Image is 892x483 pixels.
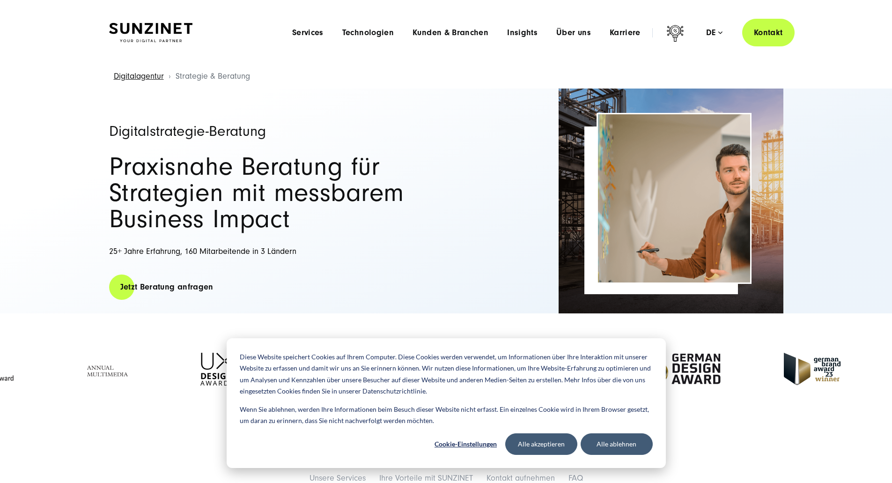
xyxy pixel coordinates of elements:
[559,89,783,313] img: Full-Service Digitalagentur SUNZINET - Strategieberatung_2
[240,404,653,427] p: Wenn Sie ablehnen, werden Ihre Informationen beim Besuch dieser Website nicht erfasst. Ein einzel...
[784,353,840,385] img: German Brand Award 2023 Winner - fullservice digital agentur SUNZINET
[176,71,250,81] span: Strategie & Beratung
[568,473,583,483] a: FAQ
[109,154,437,232] h2: Praxisnahe Beratung für Strategien mit messbarem Business Impact
[742,19,795,46] a: Kontakt
[200,353,233,386] img: UX-Design-Awards - fullservice digital agentur SUNZINET
[644,353,721,385] img: German-Design-Award - fullservice digital agentur SUNZINET
[292,28,324,37] a: Services
[556,28,591,37] a: Über uns
[109,23,192,43] img: SUNZINET Full Service Digital Agentur
[109,124,437,139] h1: Digitalstrategie-Beratung
[413,28,488,37] a: Kunden & Branchen
[342,28,394,37] a: Technologien
[505,433,577,455] button: Alle akzeptieren
[598,114,750,282] img: Full-Service Digitalagentur SUNZINET - Strategieberatung
[610,28,641,37] a: Karriere
[80,353,138,386] img: Full Service Digitalagentur - Annual Multimedia Awards
[114,71,164,81] a: Digitalagentur
[379,473,473,483] a: Ihre Vorteile mit SUNZINET
[706,28,722,37] div: de
[507,28,538,37] a: Insights
[240,351,653,397] p: Diese Website speichert Cookies auf Ihrem Computer. Diese Cookies werden verwendet, um Informatio...
[310,473,366,483] a: Unsere Services
[109,246,296,256] span: 25+ Jahre Erfahrung, 160 Mitarbeitende in 3 Ländern
[581,433,653,455] button: Alle ablehnen
[109,274,225,300] a: Jetzt Beratung anfragen
[227,338,666,468] div: Cookie banner
[430,433,502,455] button: Cookie-Einstellungen
[487,473,555,483] a: Kontakt aufnehmen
